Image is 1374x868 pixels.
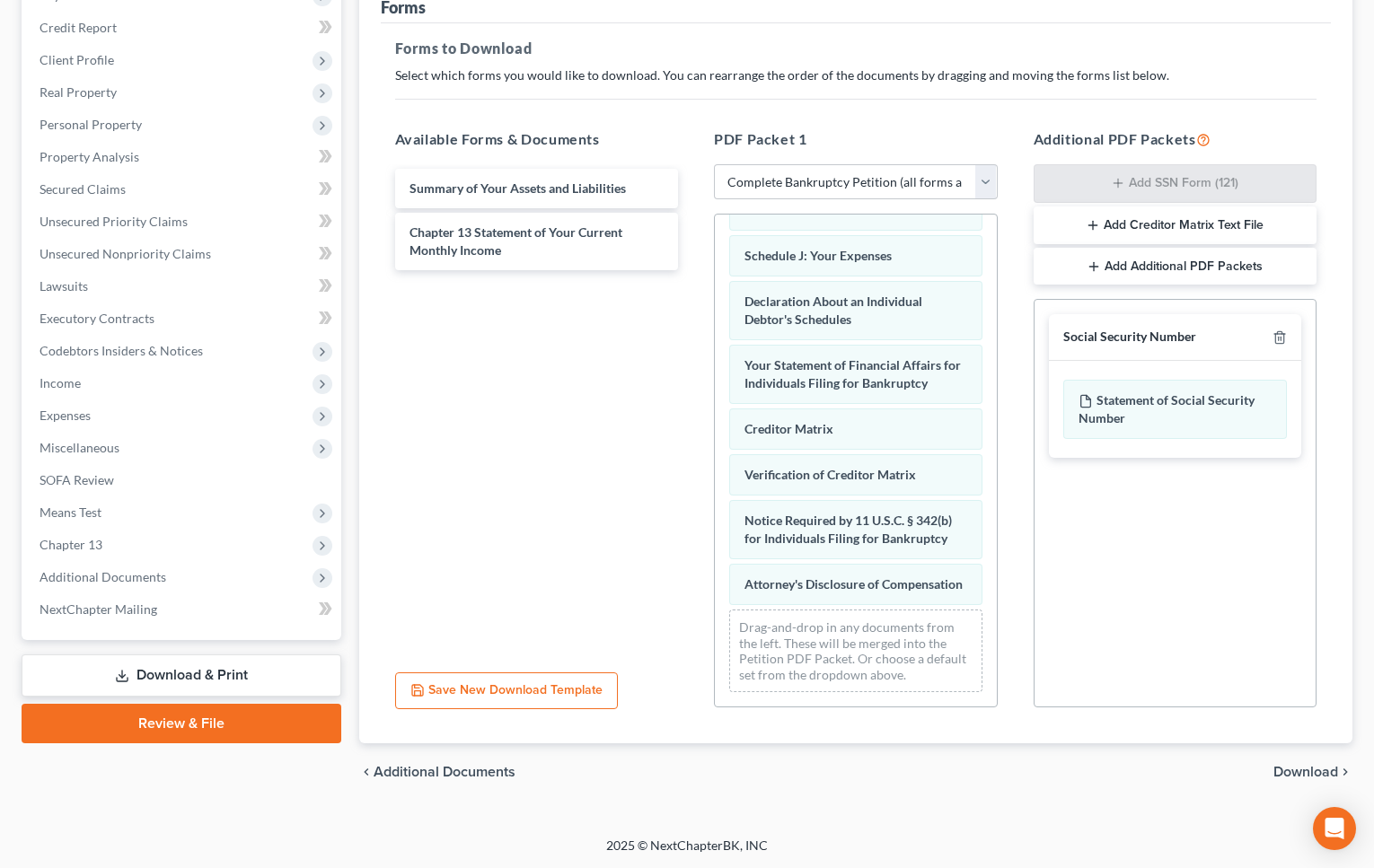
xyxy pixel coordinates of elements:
[1273,765,1352,779] button: Download chevron_right
[22,704,341,743] a: Review & File
[395,66,1317,84] p: Select which forms you would like to download. You can rearrange the order of the documents by dr...
[40,117,142,132] span: Personal Property
[744,513,952,546] span: Notice Required by 11 U.S.C. § 342(b) for Individuals Filing for Bankruptcy
[395,128,679,150] h5: Available Forms & Documents
[744,357,961,390] span: Your Statement of Financial Affairs for Individuals Filing for Bankruptcy
[744,248,892,263] span: Schedule J: Your Expenses
[40,343,203,358] span: Codebtors Insiders & Notices
[40,278,88,294] span: Lawsuits
[1313,807,1356,850] div: Open Intercom Messenger
[40,149,139,164] span: Property Analysis
[744,467,916,482] span: Verification of Creditor Matrix
[25,173,341,206] a: Secured Claims
[395,38,1317,59] h5: Forms to Download
[40,440,119,455] span: Miscellaneous
[744,576,963,592] span: Attorney's Disclosure of Compensation
[40,472,114,487] span: SOFA Review
[1034,164,1317,204] button: Add SSN Form (121)
[40,52,114,67] span: Client Profile
[744,294,922,327] span: Declaration About an Individual Debtor's Schedules
[25,141,341,173] a: Property Analysis
[40,408,91,423] span: Expenses
[1338,765,1352,779] i: chevron_right
[25,270,341,302] a: Lawsuits
[729,609,982,692] div: Drag-and-drop in any documents from the left. These will be merged into the Petition PDF Packet. ...
[22,654,341,697] a: Download & Print
[40,504,101,520] span: Means Test
[1063,380,1288,439] div: Statement of Social Security Number
[1063,329,1196,346] div: Social Security Number
[714,128,998,150] h5: PDF Packet 1
[1034,206,1317,244] button: Add Creditor Matrix Text File
[25,464,341,496] a: SOFA Review
[40,214,188,229] span: Unsecured Priority Claims
[25,593,341,626] a: NextChapter Mailing
[40,181,126,197] span: Secured Claims
[40,569,166,584] span: Additional Documents
[359,765,374,779] i: chevron_left
[25,302,341,335] a: Executory Contracts
[359,765,515,779] a: chevron_left Additional Documents
[40,246,211,261] span: Unsecured Nonpriority Claims
[410,224,622,258] span: Chapter 13 Statement of Your Current Monthly Income
[395,672,618,710] button: Save New Download Template
[40,311,154,326] span: Executory Contracts
[1034,128,1317,150] h5: Additional PDF Packets
[410,180,626,196] span: Summary of Your Assets and Liabilities
[1273,765,1338,779] span: Download
[1034,248,1317,285] button: Add Additional PDF Packets
[25,12,341,44] a: Credit Report
[40,84,117,100] span: Real Property
[40,20,117,35] span: Credit Report
[374,765,515,779] span: Additional Documents
[25,238,341,270] a: Unsecured Nonpriority Claims
[25,206,341,238] a: Unsecured Priority Claims
[40,601,157,617] span: NextChapter Mailing
[744,421,833,436] span: Creditor Matrix
[40,375,81,390] span: Income
[40,537,102,552] span: Chapter 13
